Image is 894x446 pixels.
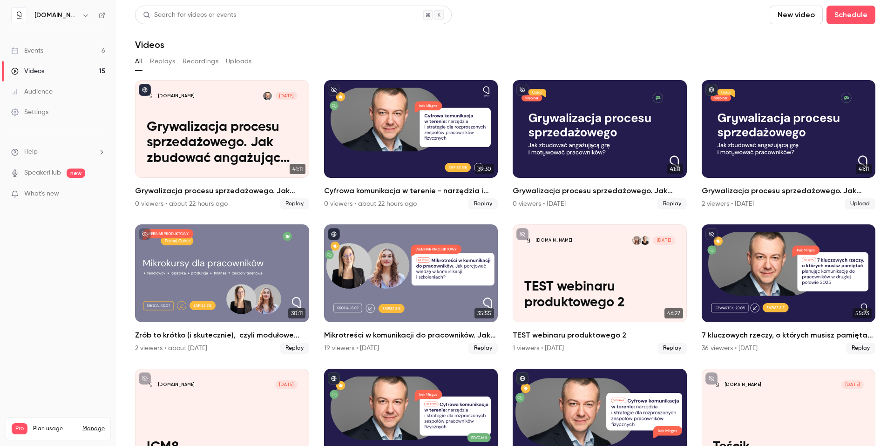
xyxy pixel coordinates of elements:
p: [DOMAIN_NAME] [158,93,195,99]
h6: [DOMAIN_NAME] [34,11,78,20]
li: 7 kluczowych rzeczy, o których musisz pamiętać planując komunikację do pracowników w drugiej poło... [702,224,876,354]
a: Manage [82,425,105,432]
span: 41:11 [856,164,872,174]
li: help-dropdown-opener [11,147,105,157]
div: 19 viewers • [DATE] [324,344,379,353]
span: 55:23 [853,308,872,318]
button: unpublished [705,372,718,385]
li: Grywalizacja procesu sprzedażowego. Jak zbudować angażującą grę i motywować pracowników? [702,80,876,209]
li: Mikrotreści w komunikacji do pracowników. Jak porcjować wiedzę w komunikacji i szkoleniach? [324,224,498,354]
div: Settings [11,108,48,117]
p: [DOMAIN_NAME] [158,382,195,388]
img: Teścik [713,380,721,389]
span: 41:11 [667,164,683,174]
a: SpeakerHub [24,168,61,178]
span: Replay [468,198,498,209]
li: Cyfrowa komunikacja w terenie - narzędzia i strategie dla rozproszonych zespołów pracowników fizy... [324,80,498,209]
h2: Grywalizacja procesu sprzedażowego. Jak zbudować angażującą grę i motywować pracowników? [135,185,309,196]
div: Videos [11,67,44,76]
div: Audience [11,87,53,96]
span: Replay [657,198,687,209]
div: 2 viewers • [DATE] [702,199,754,209]
h2: TEST webinaru produktowego 2 [513,330,687,341]
button: published [516,372,528,385]
li: Zrób to krótko (i skutecznie), czyli modułowe kursy w Quico – o mikrotreściach w szkoleniach i ku... [135,224,309,354]
a: 30:11Zrób to krótko (i skutecznie), czyli modułowe kursy w [GEOGRAPHIC_DATA] – o mikrotreściach w... [135,224,309,354]
span: What's new [24,189,59,199]
li: TEST webinaru produktowego 2 [513,224,687,354]
span: Replay [280,198,309,209]
span: Upload [845,198,875,209]
button: unpublished [705,228,718,240]
p: [DOMAIN_NAME] [535,237,572,243]
h2: Mikrotreści w komunikacji do pracowników. Jak porcjować wiedzę w komunikacji i szkoleniach? [324,330,498,341]
img: quico.io [12,8,27,23]
span: new [67,169,85,178]
a: TEST webinaru produktowego 2[DOMAIN_NAME]Monika DudaAleksandra Grabarska-Furtak[DATE]TEST webinar... [513,224,687,354]
div: 1 viewers • [DATE] [513,344,564,353]
div: 36 viewers • [DATE] [702,344,758,353]
span: 41:11 [290,164,305,174]
button: unpublished [516,84,528,96]
button: published [139,84,151,96]
div: 0 viewers • [DATE] [513,199,566,209]
span: 35:55 [474,308,494,318]
span: Plan usage [33,425,77,432]
span: Help [24,147,38,157]
a: 41:11Grywalizacja procesu sprzedażowego. Jak zbudować angażującą grę i motywować pracowników?2 vi... [702,80,876,209]
a: 41:11Grywalizacja procesu sprzedażowego. Jak zbudować angażującą grę i motywować pracowników?0 vi... [513,80,687,209]
span: 39:30 [475,164,494,174]
span: Replay [468,343,498,354]
li: Grywalizacja procesu sprzedażowego. Jak zbudować angażującą grę i motywować pracowników? [135,80,309,209]
a: 35:55Mikrotreści w komunikacji do pracowników. Jak porcjować wiedzę w komunikacji i szkoleniach?1... [324,224,498,354]
img: ICM8 [147,380,155,389]
button: Uploads [226,54,252,69]
button: unpublished [139,372,151,385]
div: 2 viewers • about [DATE] [135,344,207,353]
button: All [135,54,142,69]
img: TEST webinaru produktowego 2 [524,236,533,244]
img: Aleksandra Grabarska-Furtak [632,236,641,244]
img: Monika Duda [641,236,649,244]
span: [DATE] [275,92,298,100]
li: Grywalizacja procesu sprzedażowego. Jak zbudować angażującą grę i motywować pracowników? [513,80,687,209]
span: Replay [280,343,309,354]
span: [DATE] [841,380,864,389]
button: published [328,228,340,240]
div: Search for videos or events [143,10,236,20]
p: Grywalizacja procesu sprzedażowego. Jak zbudować angażującą grę i motywować pracowników? [147,120,298,167]
button: Replays [150,54,175,69]
span: Replay [657,343,687,354]
a: 55:237 kluczowych rzeczy, o których musisz pamiętać planując komunikację do pracowników w drugiej... [702,224,876,354]
section: Videos [135,6,875,440]
h2: Grywalizacja procesu sprzedażowego. Jak zbudować angażującą grę i motywować pracowników? [513,185,687,196]
h2: 7 kluczowych rzeczy, o których musisz pamiętać planując komunikację do pracowników w drugiej poło... [702,330,876,341]
h2: Zrób to krótko (i skutecznie), czyli modułowe kursy w [GEOGRAPHIC_DATA] – o mikrotreściach w szko... [135,330,309,341]
span: [DATE] [275,380,298,389]
div: 0 viewers • about 22 hours ago [324,199,417,209]
button: Schedule [826,6,875,24]
button: published [328,372,340,385]
a: Grywalizacja procesu sprzedażowego. Jak zbudować angażującą grę i motywować pracowników?[DOMAIN_N... [135,80,309,209]
a: 39:30Cyfrowa komunikacja w terenie - narzędzia i strategie dla rozproszonych zespołów pracowników... [324,80,498,209]
span: Pro [12,423,27,434]
p: TEST webinaru produktowego 2 [524,279,675,311]
h1: Videos [135,39,164,50]
div: 0 viewers • about 22 hours ago [135,199,228,209]
div: Events [11,46,43,55]
button: published [705,84,718,96]
iframe: Noticeable Trigger [94,190,105,198]
span: 46:27 [664,308,683,318]
img: Irek Mirgos [263,92,271,100]
p: [DOMAIN_NAME] [725,382,761,388]
button: Recordings [183,54,218,69]
button: unpublished [328,84,340,96]
img: Grywalizacja procesu sprzedażowego. Jak zbudować angażującą grę i motywować pracowników? [147,92,155,100]
h2: Cyfrowa komunikacja w terenie - narzędzia i strategie dla rozproszonych zespołów pracowników fizy... [324,185,498,196]
span: [DATE] [653,236,675,244]
button: unpublished [516,228,528,240]
span: 30:11 [288,308,305,318]
button: New video [770,6,823,24]
span: Replay [846,343,875,354]
button: unpublished [139,228,151,240]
